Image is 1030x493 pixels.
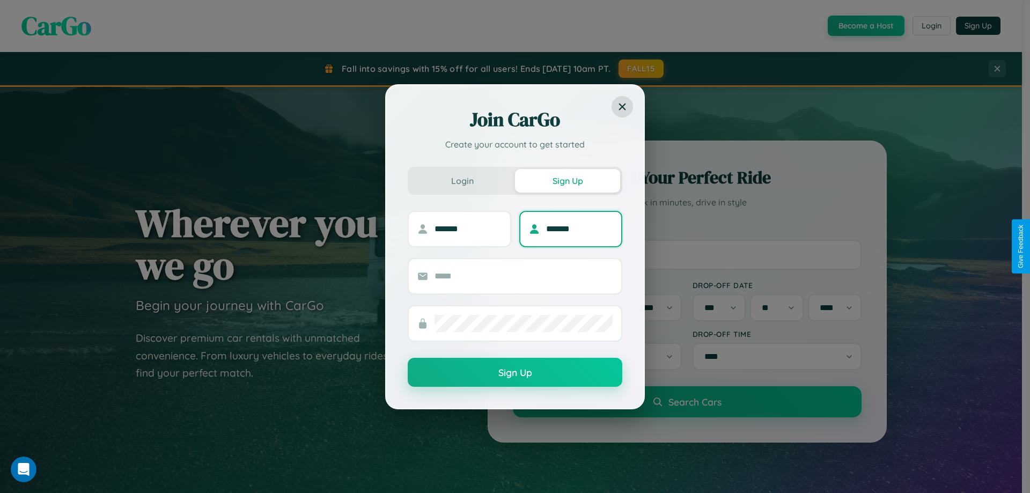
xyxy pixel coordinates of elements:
button: Login [410,169,515,193]
button: Sign Up [408,358,622,387]
p: Create your account to get started [408,138,622,151]
h2: Join CarGo [408,107,622,133]
button: Sign Up [515,169,620,193]
div: Give Feedback [1017,225,1025,268]
iframe: Intercom live chat [11,457,36,482]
